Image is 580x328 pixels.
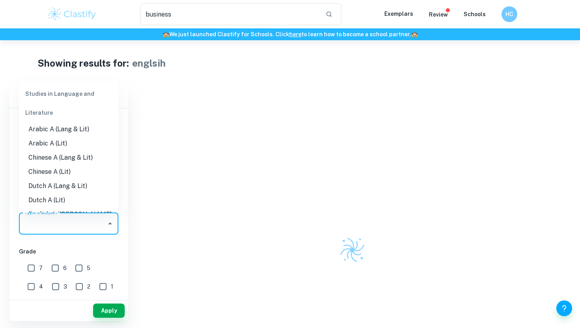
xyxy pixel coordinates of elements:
[19,193,118,207] li: Dutch A (Lit)
[19,247,118,256] h6: Grade
[337,235,367,265] img: Clastify logo
[556,300,572,316] button: Help and Feedback
[163,31,169,37] span: 🏫
[2,30,578,39] h6: We just launched Clastify for Schools. Click to learn how to become a school partner.
[93,304,125,318] button: Apply
[501,6,517,22] button: HC
[9,86,128,108] h6: Filter exemplars
[19,122,118,136] li: Arabic A (Lang & Lit)
[140,3,319,25] input: Search for any exemplars...
[505,10,514,19] h6: HC
[19,179,118,193] li: Dutch A (Lang & Lit)
[39,282,43,291] span: 4
[464,11,486,17] a: Schools
[132,56,166,70] h1: englsih
[63,264,67,272] span: 6
[19,207,118,231] li: English A ([PERSON_NAME] & Lit) HL Essay
[87,282,90,291] span: 2
[411,31,418,37] span: 🏫
[19,151,118,165] li: Chinese A (Lang & Lit)
[19,84,118,122] div: Studies in Language and Literature
[289,31,301,37] a: here
[19,136,118,151] li: Arabic A (Lit)
[47,6,97,22] img: Clastify logo
[64,282,67,291] span: 3
[429,10,448,19] p: Review
[39,264,43,272] span: 7
[384,9,413,18] p: Exemplars
[111,282,113,291] span: 1
[19,165,118,179] li: Chinese A (Lit)
[87,264,90,272] span: 5
[37,56,129,70] h1: Showing results for:
[105,218,116,229] button: Close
